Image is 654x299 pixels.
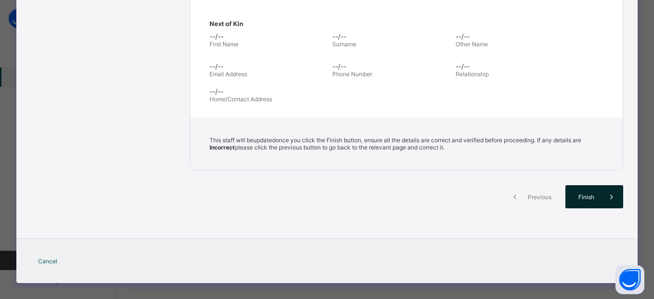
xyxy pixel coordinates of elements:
span: Relationship [456,70,489,78]
span: --/-- [332,32,450,41]
span: Previous [526,193,553,201]
span: First Name [209,41,238,48]
span: Phone Number [332,70,372,78]
span: --/-- [209,32,327,41]
span: Surname [332,41,356,48]
span: Finish [573,193,600,201]
span: --/-- [209,62,327,70]
span: Other Name [456,41,488,48]
button: Open asap [615,265,644,294]
span: Home/Contact Address [209,95,272,103]
span: This staff will be updated once you click the Finish button, ensure all the details are correct a... [209,136,581,151]
b: Incorrect [209,144,235,151]
span: --/-- [209,87,603,95]
span: --/-- [456,32,574,41]
span: Next of Kin [209,20,603,27]
span: Email Address [209,70,247,78]
span: --/-- [456,62,574,70]
span: --/-- [332,62,450,70]
span: Cancel [38,258,57,265]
